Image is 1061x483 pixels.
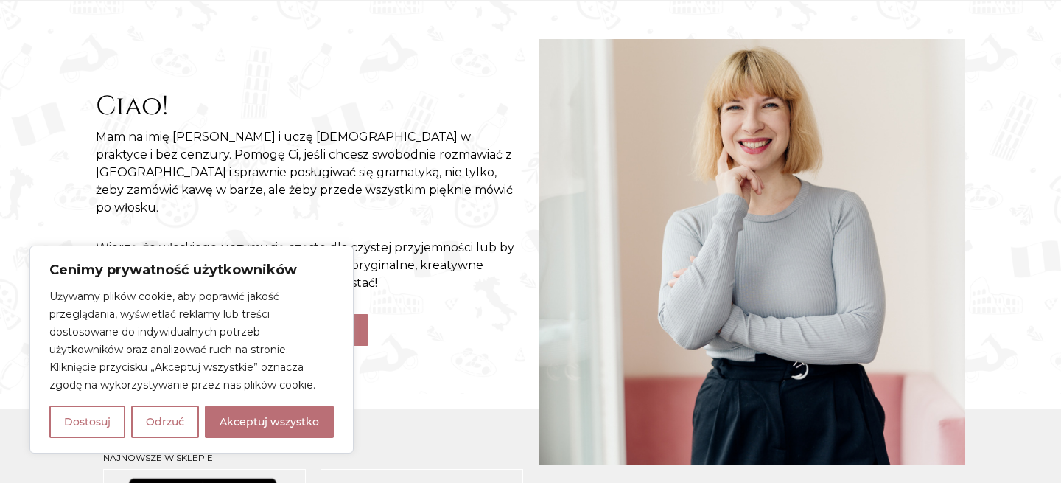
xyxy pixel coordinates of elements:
button: Dostosuj [49,406,125,438]
p: Wierzę, że włoskiego uczymy się często dla czystej przyjemności lub by realizować swoje marzenia,... [96,239,523,292]
button: Akceptuj wszystko [205,406,334,438]
p: Mam na imię [PERSON_NAME] i uczę [DEMOGRAPHIC_DATA] w praktyce i bez cenzury. Pomogę Ci, jeśli ch... [96,128,523,217]
h2: Ciao! [96,91,523,122]
p: Używamy plików cookie, aby poprawić jakość przeglądania, wyświetlać reklamy lub treści dostosowan... [49,288,334,394]
button: Odrzuć [131,406,199,438]
p: Cenimy prywatność użytkowników [49,261,334,279]
h3: Najnowsze w sklepie [103,453,523,463]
